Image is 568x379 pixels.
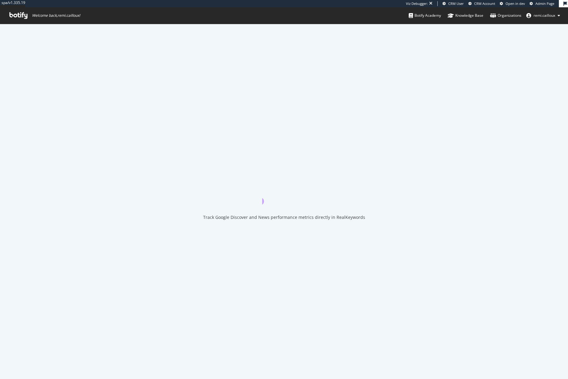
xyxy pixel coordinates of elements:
[535,1,554,6] span: Admin Page
[409,12,441,19] div: Botify Academy
[490,12,521,19] div: Organizations
[203,214,365,220] div: Track Google Discover and News performance metrics directly in RealKeywords
[521,11,565,20] button: remi.cailloux
[468,1,495,6] a: CRM Account
[500,1,525,6] a: Open in dev
[448,12,483,19] div: Knowledge Base
[448,7,483,24] a: Knowledge Base
[534,13,555,18] span: remi.cailloux
[262,183,306,205] div: animation
[506,1,525,6] span: Open in dev
[448,1,464,6] span: CRM User
[474,1,495,6] span: CRM Account
[406,1,428,6] div: Viz Debugger:
[530,1,554,6] a: Admin Page
[490,7,521,24] a: Organizations
[443,1,464,6] a: CRM User
[409,7,441,24] a: Botify Academy
[32,13,80,18] span: Welcome back, remi.cailloux !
